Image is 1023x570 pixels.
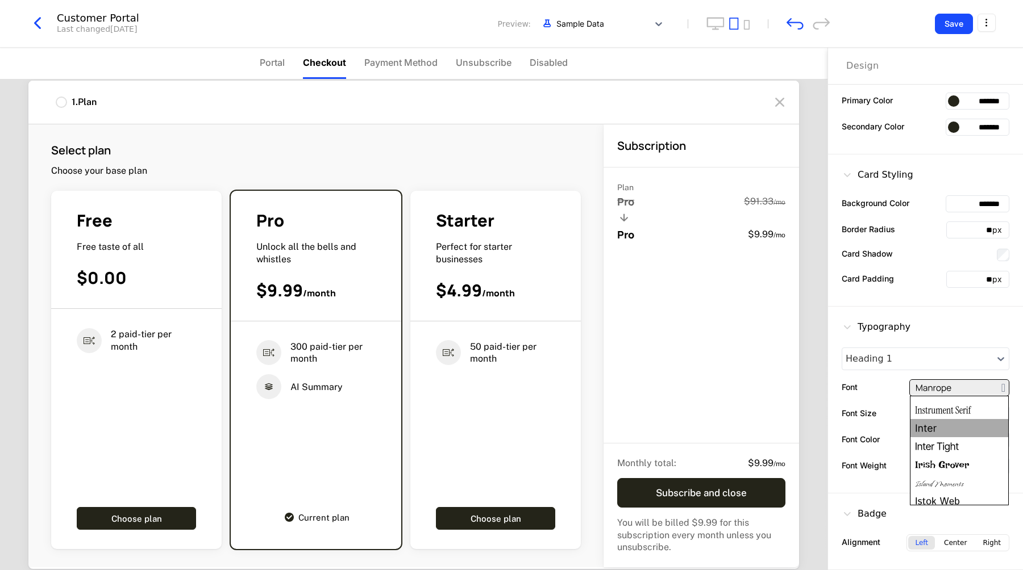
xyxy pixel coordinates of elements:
[111,328,196,353] span: 2 paid-tier per month
[298,513,350,522] span: Current plan
[787,18,804,30] div: undo
[436,279,482,301] span: $4.99
[846,59,879,73] div: Design
[57,23,137,35] div: Last changed [DATE]
[842,433,880,445] label: Font Color
[57,13,139,23] div: Customer Portal
[617,458,676,468] span: Monthly total :
[842,197,909,209] label: Background Color
[937,536,974,550] div: Center
[617,138,686,153] h3: Subscription
[729,17,739,30] button: tablet
[617,211,631,224] i: arrow-down
[617,478,785,508] button: Subscribe and close
[282,510,296,524] i: check-rounded
[436,241,512,265] span: Perfect for starter businesses
[842,381,858,393] label: Font
[842,459,887,471] label: Font Weight
[842,507,887,521] div: Badge
[976,536,1008,550] div: Right
[978,14,996,32] button: Select action
[482,287,515,299] span: / month
[743,20,750,30] button: mobile
[908,536,935,550] div: Left
[256,374,281,399] i: stacked
[992,224,1009,236] div: px
[260,56,285,69] span: Portal
[617,228,634,241] span: Pro
[617,517,771,552] span: You will be billed $9.99 for this subscription every month unless you unsubscribe.
[842,168,913,182] div: Card Styling
[498,18,531,30] span: Preview:
[842,120,904,132] label: Secondary Color
[77,507,196,530] button: Choose plan
[290,341,376,365] span: 300 paid-tier per month
[303,56,346,69] span: Checkout
[256,340,281,365] i: entitlements
[992,274,1009,285] div: px
[813,18,830,30] div: redo
[706,17,725,30] button: desktop
[617,183,634,192] span: Plan
[256,241,356,265] span: Unlock all the bells and whistles
[436,209,494,232] span: Starter
[842,536,880,548] label: Alignment
[530,56,568,69] span: Disabled
[436,507,555,530] button: Choose plan
[617,195,634,208] span: Pro
[256,279,303,301] span: $9.99
[842,94,893,106] label: Primary Color
[256,209,284,232] span: Pro
[842,248,893,259] label: Card Shadow
[290,381,343,393] span: AI Summary
[842,320,910,334] div: Typography
[470,341,555,365] span: 50 paid-tier per month
[935,14,973,34] button: Save
[436,340,461,365] i: entitlements
[846,48,1005,84] div: Choose Sub Page
[842,273,894,284] label: Card Padding
[842,407,876,419] label: Font Size
[364,56,438,69] span: Payment Method
[303,287,336,299] span: / month
[456,56,511,69] span: Unsubscribe
[842,223,895,235] label: Border Radius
